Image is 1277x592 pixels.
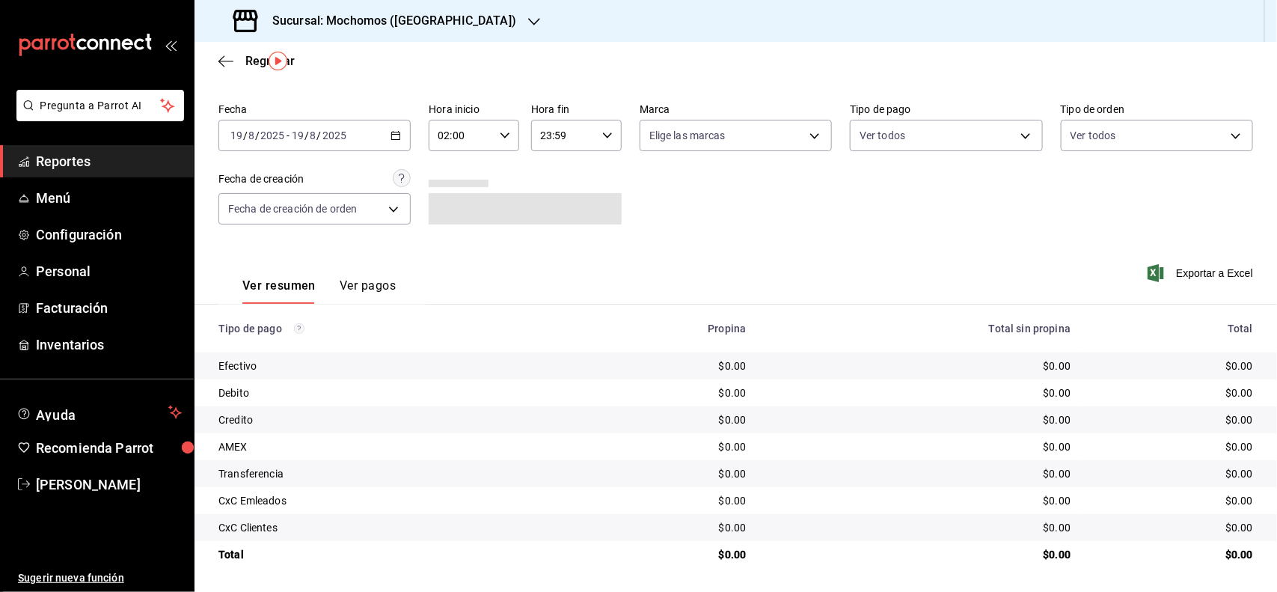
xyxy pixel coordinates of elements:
div: CxC Emleados [218,493,556,508]
div: $0.00 [1094,493,1253,508]
span: / [243,129,248,141]
div: $0.00 [1094,547,1253,562]
div: Tipo de pago [218,323,556,335]
input: -- [310,129,317,141]
div: Total sin propina [770,323,1071,335]
div: Total [218,547,556,562]
div: $0.00 [770,412,1071,427]
div: CxC Clientes [218,520,556,535]
div: $0.00 [580,439,747,454]
span: Elige las marcas [649,128,726,143]
label: Fecha [218,105,411,115]
label: Hora fin [531,105,622,115]
span: / [317,129,322,141]
span: Recomienda Parrot [36,438,182,458]
span: Inventarios [36,335,182,355]
span: Reportes [36,151,182,171]
span: Facturación [36,298,182,318]
span: Configuración [36,225,182,245]
div: $0.00 [580,547,747,562]
div: Transferencia [218,466,556,481]
button: Ver pagos [340,278,396,304]
div: $0.00 [770,385,1071,400]
div: $0.00 [580,385,747,400]
div: AMEX [218,439,556,454]
span: Ver todos [1071,128,1116,143]
div: $0.00 [1094,439,1253,454]
label: Hora inicio [429,105,519,115]
div: $0.00 [1094,466,1253,481]
span: Sugerir nueva función [18,570,182,586]
button: Regresar [218,54,295,68]
input: ---- [260,129,285,141]
div: Credito [218,412,556,427]
span: Ayuda [36,403,162,421]
div: $0.00 [1094,358,1253,373]
span: Fecha de creación de orden [228,201,357,216]
div: $0.00 [580,520,747,535]
span: Pregunta a Parrot AI [40,98,161,114]
input: -- [291,129,304,141]
div: Total [1094,323,1253,335]
img: Tooltip marker [269,52,287,70]
div: $0.00 [580,358,747,373]
div: navigation tabs [242,278,396,304]
div: $0.00 [580,466,747,481]
span: / [304,129,309,141]
div: $0.00 [770,466,1071,481]
span: / [255,129,260,141]
span: Menú [36,188,182,208]
div: $0.00 [580,493,747,508]
div: $0.00 [1094,385,1253,400]
button: Pregunta a Parrot AI [16,90,184,121]
div: $0.00 [1094,412,1253,427]
div: $0.00 [770,547,1071,562]
label: Marca [640,105,832,115]
div: Fecha de creación [218,171,304,187]
label: Tipo de pago [850,105,1042,115]
div: Efectivo [218,358,556,373]
div: $0.00 [770,520,1071,535]
input: -- [230,129,243,141]
span: Personal [36,261,182,281]
input: ---- [322,129,347,141]
h3: Sucursal: Mochomos ([GEOGRAPHIC_DATA]) [260,12,516,30]
span: - [287,129,290,141]
div: $0.00 [1094,520,1253,535]
input: -- [248,129,255,141]
button: Exportar a Excel [1151,264,1253,282]
span: Ver todos [860,128,905,143]
div: Debito [218,385,556,400]
div: $0.00 [770,358,1071,373]
svg: Los pagos realizados con Pay y otras terminales son montos brutos. [294,323,304,334]
label: Tipo de orden [1061,105,1253,115]
div: $0.00 [770,439,1071,454]
button: open_drawer_menu [165,39,177,51]
span: [PERSON_NAME] [36,474,182,495]
div: $0.00 [580,412,747,427]
span: Regresar [245,54,295,68]
button: Ver resumen [242,278,316,304]
div: Propina [580,323,747,335]
div: $0.00 [770,493,1071,508]
a: Pregunta a Parrot AI [10,109,184,124]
